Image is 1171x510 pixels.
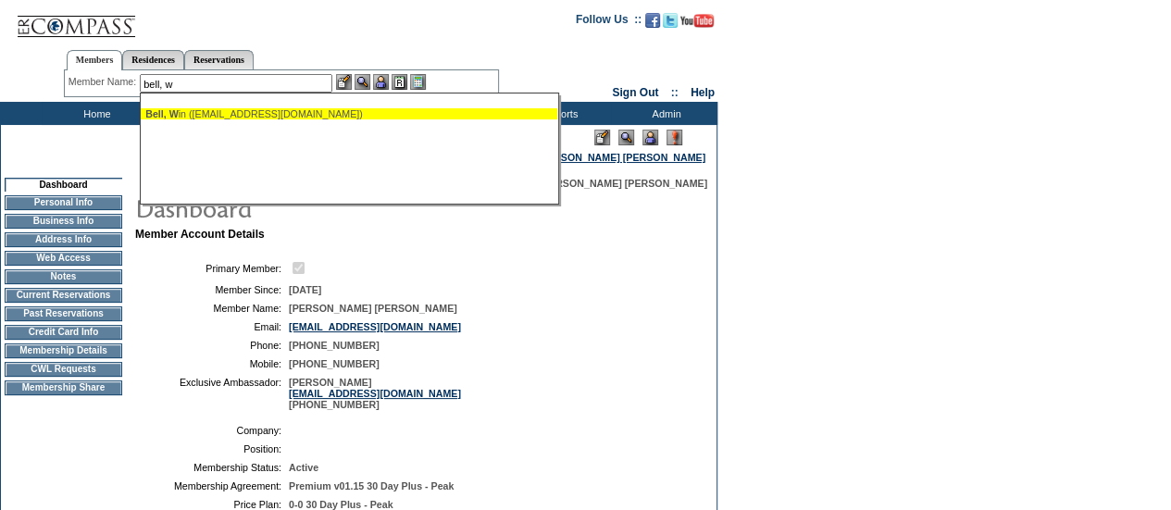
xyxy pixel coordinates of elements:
[671,86,679,99] span: ::
[134,189,505,226] img: pgTtlDashboard.gif
[5,269,122,284] td: Notes
[289,377,461,410] span: [PERSON_NAME] [PHONE_NUMBER]
[289,321,461,332] a: [EMAIL_ADDRESS][DOMAIN_NAME]
[289,340,380,351] span: [PHONE_NUMBER]
[666,130,682,145] img: Log Concern/Member Elevation
[289,303,457,314] span: [PERSON_NAME] [PERSON_NAME]
[289,499,393,510] span: 0-0 30 Day Plus - Peak
[576,11,642,33] td: Follow Us ::
[355,74,370,90] img: View
[145,108,553,119] div: in ([EMAIL_ADDRESS][DOMAIN_NAME])
[143,499,281,510] td: Price Plan:
[143,321,281,332] td: Email:
[67,50,123,70] a: Members
[642,130,658,145] img: Impersonate
[663,13,678,28] img: Follow us on Twitter
[42,102,148,125] td: Home
[289,358,380,369] span: [PHONE_NUMBER]
[5,306,122,321] td: Past Reservations
[143,259,281,277] td: Primary Member:
[5,214,122,229] td: Business Info
[135,228,265,241] b: Member Account Details
[5,232,122,247] td: Address Info
[143,303,281,314] td: Member Name:
[611,102,717,125] td: Admin
[289,284,321,295] span: [DATE]
[289,462,318,473] span: Active
[184,50,254,69] a: Reservations
[373,74,389,90] img: Impersonate
[680,14,714,28] img: Subscribe to our YouTube Channel
[5,178,122,192] td: Dashboard
[663,19,678,30] a: Follow us on Twitter
[143,284,281,295] td: Member Since:
[410,74,426,90] img: b_calculator.gif
[143,340,281,351] td: Phone:
[5,195,122,210] td: Personal Info
[645,13,660,28] img: Become our fan on Facebook
[336,74,352,90] img: b_edit.gif
[143,443,281,454] td: Position:
[392,74,407,90] img: Reservations
[5,251,122,266] td: Web Access
[289,480,454,491] span: Premium v01.15 30 Day Plus - Peak
[5,380,122,395] td: Membership Share
[143,358,281,369] td: Mobile:
[143,377,281,410] td: Exclusive Ambassador:
[143,425,281,436] td: Company:
[143,462,281,473] td: Membership Status:
[539,178,707,189] span: [PERSON_NAME] [PERSON_NAME]
[122,50,184,69] a: Residences
[612,86,658,99] a: Sign Out
[145,108,179,119] span: Bell, W
[645,19,660,30] a: Become our fan on Facebook
[5,325,122,340] td: Credit Card Info
[289,388,461,399] a: [EMAIL_ADDRESS][DOMAIN_NAME]
[680,19,714,30] a: Subscribe to our YouTube Channel
[5,362,122,377] td: CWL Requests
[5,288,122,303] td: Current Reservations
[691,86,715,99] a: Help
[5,343,122,358] td: Membership Details
[537,152,705,163] a: [PERSON_NAME] [PERSON_NAME]
[618,130,634,145] img: View Mode
[594,130,610,145] img: Edit Mode
[143,480,281,491] td: Membership Agreement:
[69,74,140,90] div: Member Name:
